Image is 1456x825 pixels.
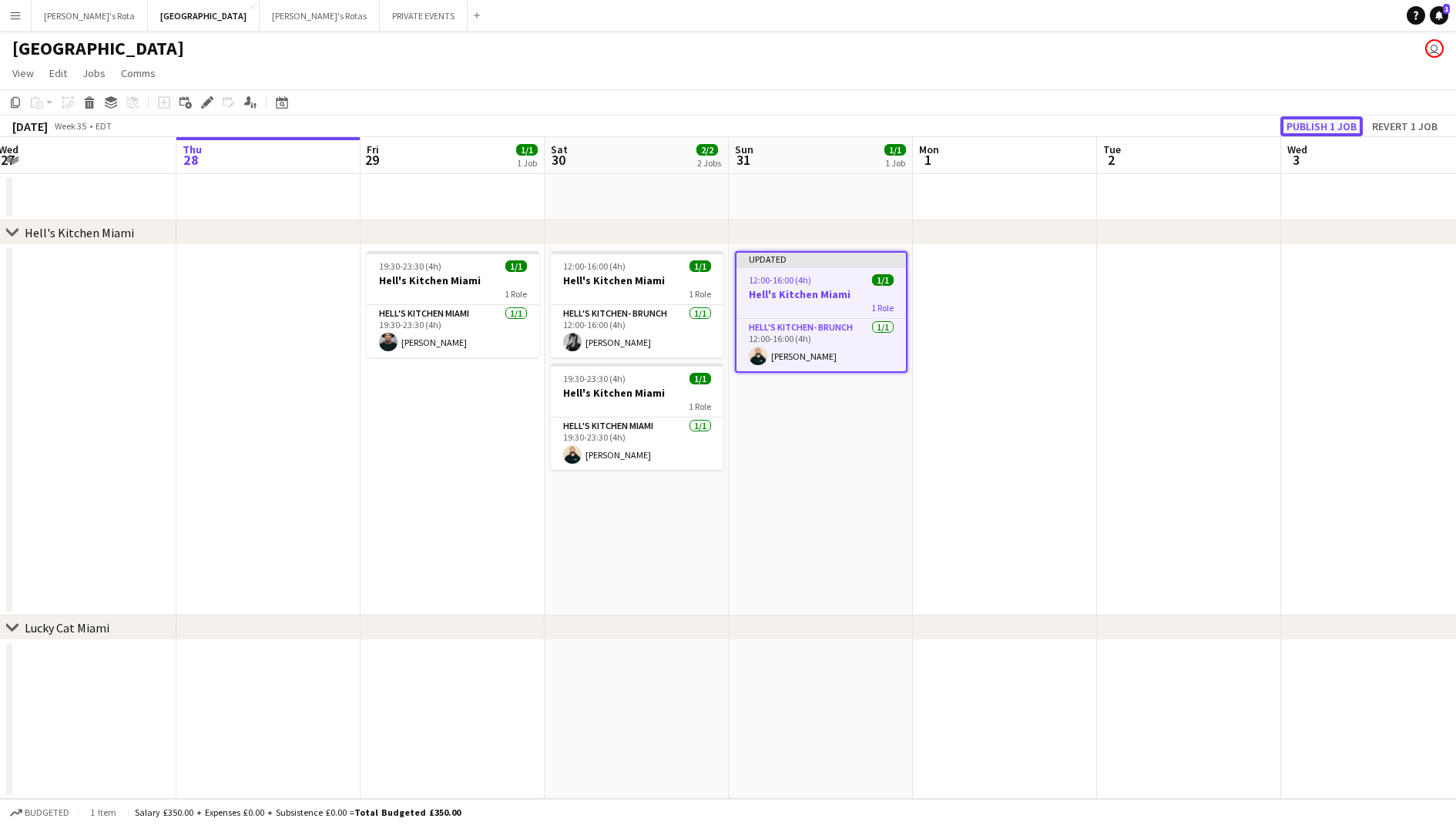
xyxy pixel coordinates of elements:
span: 1 [1443,4,1450,14]
div: 2 Jobs [697,157,721,169]
span: 19:30-23:30 (4h) [563,373,626,384]
span: Sun [735,143,753,156]
span: 2 [1101,151,1121,169]
span: 2/2 [696,144,718,156]
span: 1/1 [689,373,711,384]
span: 19:30-23:30 (4h) [379,260,441,272]
span: Sat [551,143,568,156]
button: [PERSON_NAME]'s Rota [32,1,148,31]
app-job-card: 19:30-23:30 (4h)1/1Hell's Kitchen Miami1 RoleHell's Kitchen Miami1/119:30-23:30 (4h)[PERSON_NAME] [367,251,539,357]
button: PRIVATE EVENTS [380,1,468,31]
span: 29 [364,151,379,169]
span: 12:00-16:00 (4h) [563,260,626,272]
span: Mon [919,143,939,156]
app-card-role: Hell's Kitchen- BRUNCH1/112:00-16:00 (4h)[PERSON_NAME] [551,305,723,357]
span: 1/1 [505,260,527,272]
h1: [GEOGRAPHIC_DATA] [12,37,184,60]
span: View [12,66,34,80]
button: [GEOGRAPHIC_DATA] [148,1,260,31]
span: 28 [180,151,202,169]
span: 1 [917,151,939,169]
div: [DATE] [12,119,48,134]
span: 1/1 [872,274,894,286]
a: Comms [115,63,162,83]
span: 1 item [85,807,122,818]
span: Thu [183,143,202,156]
app-job-card: 12:00-16:00 (4h)1/1Hell's Kitchen Miami1 RoleHell's Kitchen- BRUNCH1/112:00-16:00 (4h)[PERSON_NAME] [551,251,723,357]
span: Jobs [82,66,106,80]
span: Tue [1103,143,1121,156]
span: 1 Role [505,288,527,300]
button: Publish 1 job [1280,116,1363,136]
div: EDT [96,120,112,132]
span: Week 35 [51,120,89,132]
span: 1 Role [689,288,711,300]
div: Lucky Cat Miami [25,620,109,636]
button: Budgeted [8,804,72,821]
span: Wed [1287,143,1307,156]
span: 31 [733,151,753,169]
a: View [6,63,40,83]
h3: Hell's Kitchen Miami [551,273,723,287]
span: Comms [121,66,156,80]
h3: Hell's Kitchen Miami [736,287,906,301]
h3: Hell's Kitchen Miami [551,386,723,400]
span: Total Budgeted £350.00 [354,807,461,818]
span: 1/1 [516,144,538,156]
app-job-card: 19:30-23:30 (4h)1/1Hell's Kitchen Miami1 RoleHell's Kitchen Miami1/119:30-23:30 (4h)[PERSON_NAME] [551,364,723,470]
div: Updated [736,253,906,265]
app-card-role: Hell's Kitchen- BRUNCH1/112:00-16:00 (4h)[PERSON_NAME] [736,319,906,371]
a: Edit [43,63,73,83]
button: Revert 1 job [1366,116,1444,136]
app-card-role: Hell's Kitchen Miami1/119:30-23:30 (4h)[PERSON_NAME] [367,305,539,357]
span: Fri [367,143,379,156]
span: 1/1 [689,260,711,272]
div: 1 Job [517,157,537,169]
span: 1 Role [871,302,894,314]
a: Jobs [76,63,112,83]
button: [PERSON_NAME]'s Rotas [260,1,380,31]
span: Budgeted [25,807,69,818]
div: 1 Job [885,157,905,169]
a: 1 [1430,6,1448,25]
app-user-avatar: Katie Farrow [1425,39,1444,58]
span: 12:00-16:00 (4h) [749,274,811,286]
div: Hell's Kitchen Miami [25,225,134,240]
app-job-card: Updated12:00-16:00 (4h)1/1Hell's Kitchen Miami1 RoleHell's Kitchen- BRUNCH1/112:00-16:00 (4h)[PER... [735,251,907,373]
span: 1/1 [884,144,906,156]
span: Edit [49,66,67,80]
app-card-role: Hell's Kitchen Miami1/119:30-23:30 (4h)[PERSON_NAME] [551,418,723,470]
span: 3 [1285,151,1307,169]
div: Salary £350.00 + Expenses £0.00 + Subsistence £0.00 = [135,807,461,818]
span: 1 Role [689,401,711,412]
span: 30 [549,151,568,169]
h3: Hell's Kitchen Miami [367,273,539,287]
